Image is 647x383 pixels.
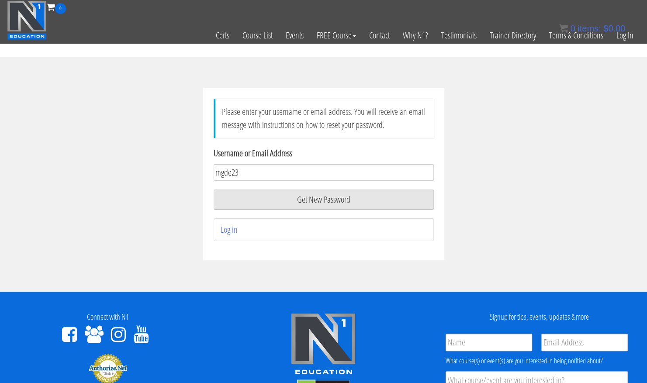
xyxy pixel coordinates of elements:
a: Testimonials [435,14,483,57]
a: 0 items: $0.00 [559,24,625,33]
img: n1-edu-logo [291,313,356,377]
span: items: [578,24,601,33]
a: 0 [47,1,66,13]
span: 0 [55,3,66,14]
p: Please enter your username or email address. You will receive an email message with instructions ... [214,99,434,138]
a: Contact [363,14,396,57]
img: icon11.png [559,24,568,33]
span: 0 [570,24,575,33]
a: Course List [236,14,279,57]
h4: Connect with N1 [7,313,209,321]
a: Trainer Directory [483,14,543,57]
a: Log in [221,224,238,235]
a: FREE Course [310,14,363,57]
a: Why N1? [396,14,435,57]
a: Log In [610,14,640,57]
a: Terms & Conditions [543,14,610,57]
button: Get New Password [214,190,434,210]
bdi: 0.00 [603,24,625,33]
input: Email Address [541,334,628,351]
a: Events [279,14,310,57]
img: n1-education [7,0,47,40]
a: Certs [209,14,236,57]
div: What course(s) or event(s) are you interested in being notified about? [446,355,628,366]
input: Name [446,334,532,351]
span: $ [603,24,608,33]
label: Username or Email Address [214,147,434,160]
h4: Signup for tips, events, updates & more [438,313,640,321]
